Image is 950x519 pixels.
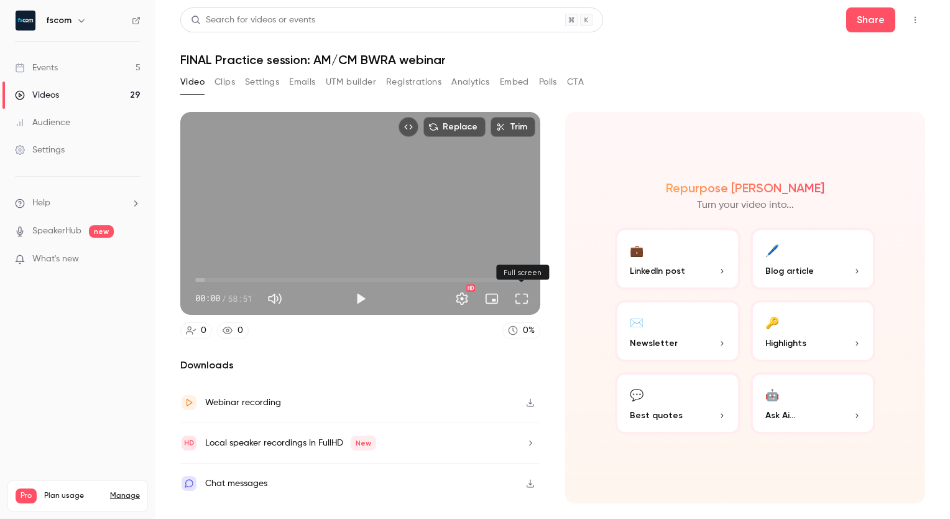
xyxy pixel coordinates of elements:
[450,286,474,311] button: Settings
[750,228,876,290] button: 🖊️Blog article
[509,286,534,311] button: Full screen
[846,7,895,32] button: Share
[201,324,206,337] div: 0
[399,117,418,137] button: Embed video
[32,197,50,210] span: Help
[32,253,79,266] span: What's new
[479,286,504,311] button: Turn on miniplayer
[630,240,643,259] div: 💼
[351,436,376,451] span: New
[630,385,643,404] div: 💬
[195,292,220,305] span: 00:00
[89,225,114,238] span: new
[15,62,58,74] div: Events
[765,409,795,422] span: Ask Ai...
[750,300,876,362] button: 🔑Highlights
[214,72,235,92] button: Clips
[44,491,103,501] span: Plan usage
[423,117,486,137] button: Replace
[15,197,141,210] li: help-dropdown-opener
[15,144,65,156] div: Settings
[46,14,71,27] h6: fscom
[195,292,252,305] div: 00:00
[180,322,212,339] a: 0
[750,372,876,434] button: 🤖Ask Ai...
[205,436,376,451] div: Local speaker recordings in FullHD
[16,489,37,503] span: Pro
[180,358,540,373] h2: Downloads
[205,476,267,491] div: Chat messages
[615,300,740,362] button: ✉️Newsletter
[539,72,557,92] button: Polls
[451,72,490,92] button: Analytics
[615,372,740,434] button: 💬Best quotes
[523,324,535,337] div: 0 %
[126,254,141,265] iframe: Noticeable Trigger
[245,72,279,92] button: Settings
[502,322,540,339] a: 0%
[191,14,315,27] div: Search for videos or events
[16,11,35,30] img: fscom
[262,286,287,311] button: Mute
[348,286,373,311] button: Play
[491,117,535,137] button: Trim
[765,385,779,404] div: 🤖
[630,337,678,350] span: Newsletter
[697,198,794,213] p: Turn your video into...
[630,312,643,332] div: ✉️
[630,409,683,422] span: Best quotes
[32,225,81,238] a: SpeakerHub
[217,322,249,339] a: 0
[666,180,824,195] h2: Repurpose [PERSON_NAME]
[228,292,252,305] span: 58:51
[110,491,140,501] a: Manage
[180,72,205,92] button: Video
[386,72,441,92] button: Registrations
[630,264,685,278] span: LinkedIn post
[567,72,584,92] button: CTA
[289,72,315,92] button: Emails
[905,10,925,30] button: Top Bar Actions
[180,52,925,67] h1: FINAL Practice session: AM/CM BWRA webinar
[326,72,376,92] button: UTM builder
[15,116,70,129] div: Audience
[221,292,226,305] span: /
[765,264,814,278] span: Blog article
[765,240,779,259] div: 🖊️
[500,72,529,92] button: Embed
[15,89,59,101] div: Videos
[205,395,281,410] div: Webinar recording
[765,337,806,350] span: Highlights
[237,324,243,337] div: 0
[496,265,549,280] div: Full screen
[765,312,779,332] div: 🔑
[466,284,475,292] div: HD
[615,228,740,290] button: 💼LinkedIn post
